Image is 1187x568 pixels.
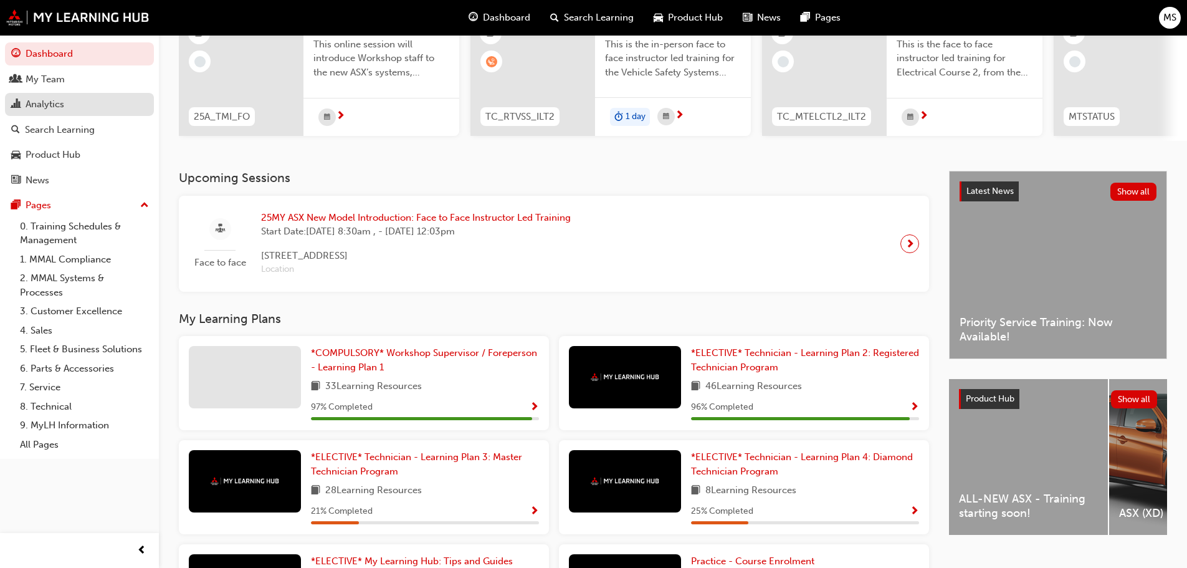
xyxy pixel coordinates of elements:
[530,400,539,415] button: Show Progress
[960,315,1156,344] span: Priority Service Training: Now Available!
[26,72,65,87] div: My Team
[733,5,791,31] a: news-iconNews
[26,97,64,112] div: Analytics
[691,504,753,519] span: 25 % Completed
[691,400,753,415] span: 96 % Completed
[910,506,919,517] span: Show Progress
[959,492,1098,520] span: ALL-NEW ASX - Training starting soon!
[691,450,919,478] a: *ELECTIVE* Technician - Learning Plan 4: Diamond Technician Program
[15,340,154,359] a: 5. Fleet & Business Solutions
[140,198,149,214] span: up-icon
[469,10,478,26] span: guage-icon
[668,11,723,25] span: Product Hub
[11,49,21,60] span: guage-icon
[691,379,700,395] span: book-icon
[591,373,659,381] img: mmal
[261,224,571,239] span: Start Date: [DATE] 8:30am , - [DATE] 12:03pm
[483,11,530,25] span: Dashboard
[325,483,422,499] span: 28 Learning Resources
[325,379,422,395] span: 33 Learning Resources
[691,346,919,374] a: *ELECTIVE* Technician - Learning Plan 2: Registered Technician Program
[777,110,866,124] span: TC_MTELCTL2_ILT2
[311,379,320,395] span: book-icon
[550,10,559,26] span: search-icon
[311,450,539,478] a: *ELECTIVE* Technician - Learning Plan 3: Master Technician Program
[654,10,663,26] span: car-icon
[11,200,21,211] span: pages-icon
[189,256,251,270] span: Face to face
[919,111,928,122] span: next-icon
[15,435,154,455] a: All Pages
[1163,11,1176,25] span: MS
[907,110,913,125] span: calendar-icon
[614,109,623,125] span: duration-icon
[5,93,154,116] a: Analytics
[11,175,21,186] span: news-icon
[605,37,741,80] span: This is the in-person face to face instructor led training for the Vehicle Safety Systems Course,...
[11,125,20,136] span: search-icon
[15,250,154,269] a: 1. MMAL Compliance
[663,109,669,125] span: calendar-icon
[261,249,571,263] span: [STREET_ADDRESS]
[1159,7,1181,29] button: MS
[311,400,373,415] span: 97 % Completed
[485,110,555,124] span: TC_RTVSS_ILT2
[1110,183,1157,201] button: Show all
[5,169,154,192] a: News
[211,477,279,485] img: mmal
[791,5,851,31] a: pages-iconPages
[757,11,781,25] span: News
[5,40,154,194] button: DashboardMy TeamAnalyticsSearch LearningProduct HubNews
[26,148,80,162] div: Product Hub
[179,171,929,185] h3: Upcoming Sessions
[5,194,154,217] button: Pages
[11,74,21,85] span: people-icon
[11,150,21,161] span: car-icon
[11,99,21,110] span: chart-icon
[216,221,225,237] span: sessionType_FACE_TO_FACE-icon
[313,37,449,80] span: This online session will introduce Workshop staff to the new ASX’s systems, software, servicing p...
[311,346,539,374] a: *COMPULSORY* Workshop Supervisor / Foreperson - Learning Plan 1
[459,5,540,31] a: guage-iconDashboard
[743,10,752,26] span: news-icon
[705,379,802,395] span: 46 Learning Resources
[910,400,919,415] button: Show Progress
[5,68,154,91] a: My Team
[897,37,1032,80] span: This is the face to face instructor led training for Electrical Course 2, from the Master Technic...
[261,262,571,277] span: Location
[705,483,796,499] span: 8 Learning Resources
[910,402,919,413] span: Show Progress
[179,312,929,326] h3: My Learning Plans
[691,347,919,373] span: *ELECTIVE* Technician - Learning Plan 2: Registered Technician Program
[26,173,49,188] div: News
[691,483,700,499] span: book-icon
[1111,390,1158,408] button: Show all
[261,211,571,225] span: 25MY ASX New Model Introduction: Face to Face Instructor Led Training
[15,321,154,340] a: 4. Sales
[6,9,150,26] img: mmal
[311,504,373,519] span: 21 % Completed
[15,359,154,378] a: 6. Parts & Accessories
[966,186,1014,196] span: Latest News
[15,269,154,302] a: 2. MMAL Systems & Processes
[959,389,1157,409] a: Product HubShow all
[194,56,206,67] span: learningRecordVerb_NONE-icon
[189,206,919,282] a: Face to face25MY ASX New Model Introduction: Face to Face Instructor Led TrainingStart Date:[DATE...
[801,10,810,26] span: pages-icon
[5,143,154,166] a: Product Hub
[530,402,539,413] span: Show Progress
[25,123,95,137] div: Search Learning
[311,451,522,477] span: *ELECTIVE* Technician - Learning Plan 3: Master Technician Program
[1069,56,1080,67] span: learningRecordVerb_NONE-icon
[194,110,250,124] span: 25A_TMI_FO
[530,506,539,517] span: Show Progress
[15,378,154,397] a: 7. Service
[960,181,1156,201] a: Latest NewsShow all
[336,111,345,122] span: next-icon
[311,347,537,373] span: *COMPULSORY* Workshop Supervisor / Foreperson - Learning Plan 1
[530,504,539,519] button: Show Progress
[691,556,814,567] span: Practice - Course Enrolment
[15,416,154,435] a: 9. MyLH Information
